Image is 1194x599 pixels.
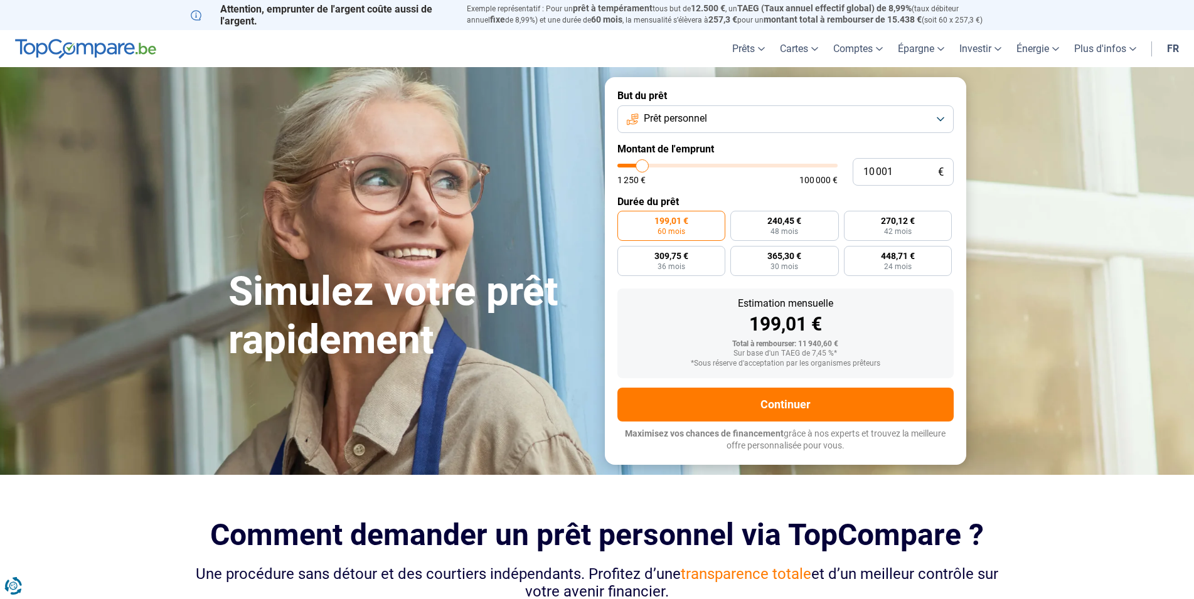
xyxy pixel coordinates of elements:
span: fixe [490,14,505,24]
span: 42 mois [884,228,912,235]
span: 60 mois [591,14,622,24]
div: Sur base d'un TAEG de 7,45 %* [627,349,944,358]
a: fr [1159,30,1186,67]
a: Comptes [826,30,890,67]
a: Investir [952,30,1009,67]
div: Estimation mensuelle [627,299,944,309]
span: 270,12 € [881,216,915,225]
span: € [938,167,944,178]
span: 309,75 € [654,252,688,260]
span: transparence totale [681,565,811,583]
img: TopCompare [15,39,156,59]
span: 365,30 € [767,252,801,260]
div: Total à rembourser: 11 940,60 € [627,340,944,349]
span: 1 250 € [617,176,646,184]
label: Montant de l'emprunt [617,143,954,155]
span: 257,3 € [708,14,737,24]
span: Maximisez vos chances de financement [625,428,784,438]
span: prêt à tempérament [573,3,653,13]
span: Prêt personnel [644,112,707,125]
p: grâce à nos experts et trouvez la meilleure offre personnalisée pour vous. [617,428,954,452]
h1: Simulez votre prêt rapidement [228,268,590,364]
a: Plus d'infos [1067,30,1144,67]
p: Exemple représentatif : Pour un tous but de , un (taux débiteur annuel de 8,99%) et une durée de ... [467,3,1004,26]
label: But du prêt [617,90,954,102]
button: Continuer [617,388,954,421]
span: 48 mois [770,228,798,235]
span: 12.500 € [691,3,725,13]
div: *Sous réserve d'acceptation par les organismes prêteurs [627,359,944,368]
span: 240,45 € [767,216,801,225]
span: 36 mois [658,263,685,270]
label: Durée du prêt [617,196,954,208]
span: montant total à rembourser de 15.438 € [764,14,922,24]
span: 24 mois [884,263,912,270]
div: 199,01 € [627,315,944,334]
span: TAEG (Taux annuel effectif global) de 8,99% [737,3,912,13]
a: Cartes [772,30,826,67]
button: Prêt personnel [617,105,954,133]
span: 60 mois [658,228,685,235]
p: Attention, emprunter de l'argent coûte aussi de l'argent. [191,3,452,27]
h2: Comment demander un prêt personnel via TopCompare ? [191,517,1004,552]
a: Énergie [1009,30,1067,67]
span: 30 mois [770,263,798,270]
span: 100 000 € [799,176,838,184]
span: 448,71 € [881,252,915,260]
span: 199,01 € [654,216,688,225]
a: Épargne [890,30,952,67]
a: Prêts [725,30,772,67]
